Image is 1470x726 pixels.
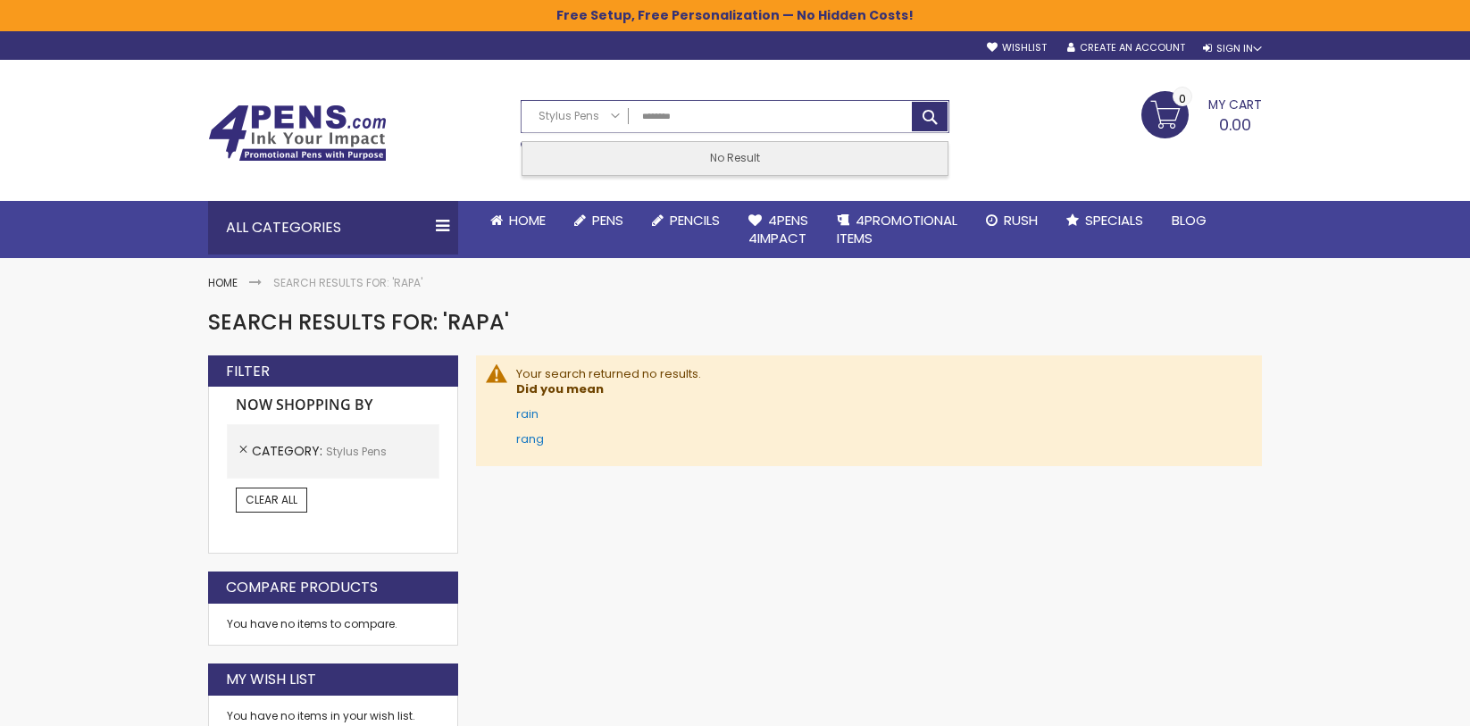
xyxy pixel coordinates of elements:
a: Clear All [236,488,307,513]
a: Home [476,201,560,240]
a: Stylus Pens [522,101,629,130]
span: Pencils [670,211,720,229]
span: Blog [1172,211,1207,229]
iframe: Google Customer Reviews [1323,678,1470,726]
strong: Filter [226,362,270,381]
span: 0.00 [1219,113,1251,136]
div: You have no items to compare. [208,604,458,646]
div: Free shipping on pen orders over $199 [800,133,950,169]
span: Pens [592,211,623,229]
a: 4PROMOTIONALITEMS [823,201,972,259]
a: 0.00 0 [1141,91,1262,136]
a: Pens [560,201,638,240]
dt: Did you mean [516,381,1244,397]
span: Specials [1085,211,1143,229]
div: Sign In [1203,42,1262,55]
strong: Compare Products [226,578,378,597]
span: Category [252,442,326,460]
a: Home [208,275,238,290]
span: 0 [1179,90,1186,107]
strong: Now Shopping by [227,387,439,424]
a: 4Pens4impact [734,201,823,259]
a: rang [516,430,544,447]
span: No Result [710,150,760,165]
div: You have no items in your wish list. [227,709,439,723]
span: Home [509,211,546,229]
span: Stylus Pens [530,109,620,123]
a: Create an Account [1067,41,1185,54]
a: Pencils [638,201,734,240]
span: Clear All [246,492,297,507]
a: Rush [972,201,1052,240]
a: Wishlist [987,41,1047,54]
span: Stylus Pens [326,444,387,459]
span: 4PROMOTIONAL ITEMS [837,211,957,247]
span: 4Pens 4impact [748,211,808,247]
div: All Categories [208,201,458,255]
a: Specials [1052,201,1157,240]
a: Blog [1157,201,1221,240]
span: Search results for: 'rapa' [208,307,509,337]
span: Rush [1004,211,1038,229]
a: rain [516,405,539,422]
img: 4Pens Custom Pens and Promotional Products [208,104,387,162]
strong: My Wish List [226,670,316,689]
strong: Search results for: 'rapa' [273,275,422,290]
div: Your search returned no results. [516,366,1244,446]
